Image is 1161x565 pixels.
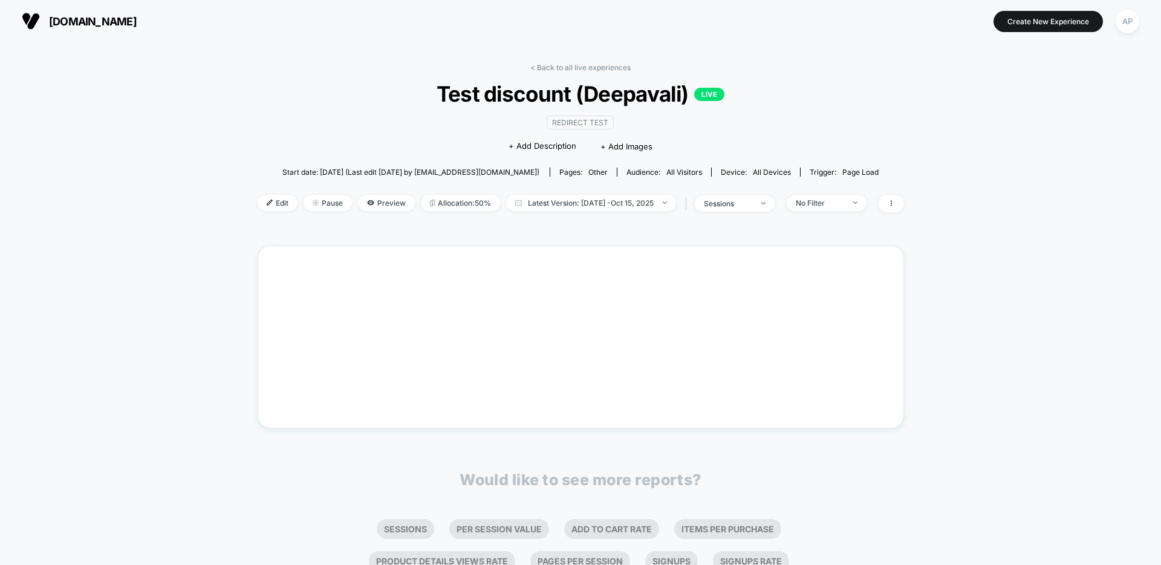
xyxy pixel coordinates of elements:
[18,11,140,31] button: [DOMAIN_NAME]
[282,168,539,177] span: Start date: [DATE] (Last edit [DATE] by [EMAIL_ADDRESS][DOMAIN_NAME])
[810,168,879,177] div: Trigger:
[49,15,137,28] span: [DOMAIN_NAME]
[994,11,1103,32] button: Create New Experience
[796,198,844,207] div: No Filter
[377,519,434,539] li: Sessions
[663,201,667,204] img: end
[313,200,319,206] img: end
[600,142,652,151] span: + Add Images
[449,519,549,539] li: Per Session Value
[506,195,676,211] span: Latest Version: [DATE] - Oct 15, 2025
[711,168,800,177] span: Device:
[22,12,40,30] img: Visually logo
[1112,9,1143,34] button: AP
[509,140,576,152] span: + Add Description
[694,88,724,101] p: LIVE
[430,200,435,206] img: rebalance
[421,195,500,211] span: Allocation: 50%
[460,471,701,489] p: Would like to see more reports?
[626,168,702,177] div: Audience:
[842,168,879,177] span: Page Load
[761,202,766,204] img: end
[666,168,702,177] span: All Visitors
[588,168,608,177] span: other
[1116,10,1139,33] div: AP
[704,199,752,208] div: sessions
[547,116,614,129] span: Redirect Test
[290,81,871,106] span: Test discount (Deepavali)
[304,195,352,211] span: Pause
[559,168,608,177] div: Pages:
[674,519,781,539] li: Items Per Purchase
[515,200,522,206] img: calendar
[853,201,857,204] img: end
[358,195,415,211] span: Preview
[753,168,791,177] span: all devices
[682,195,695,212] span: |
[258,195,298,211] span: Edit
[564,519,659,539] li: Add To Cart Rate
[267,200,273,206] img: edit
[530,63,631,72] a: < Back to all live experiences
